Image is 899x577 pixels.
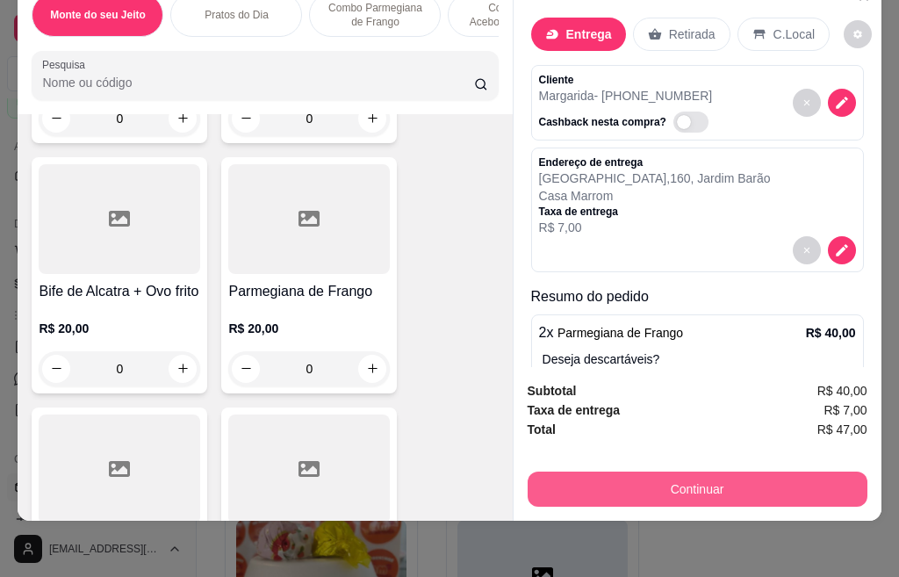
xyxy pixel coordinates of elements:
label: Automatic updates [673,112,716,133]
button: decrease-product-quantity [793,89,821,117]
button: decrease-product-quantity [828,236,856,264]
p: Endereço de entrega [539,155,771,169]
p: R$ 40,00 [806,324,856,342]
p: Casa Marrom [539,187,771,205]
p: Resumo do pedido [531,286,864,307]
p: R$ 20,00 [39,320,200,337]
p: [GEOGRAPHIC_DATA] , 160 , Jardim Barão [539,169,771,187]
input: Pesquisa [42,74,474,91]
h4: Parmegiana de Frango [228,281,390,302]
p: Deseja descartáveis? [543,350,856,368]
button: decrease-product-quantity [844,20,872,48]
span: R$ 47,00 [817,420,867,439]
p: Cashback nesta compra? [539,115,666,129]
p: Retirada [669,25,716,43]
p: Entrega [566,25,612,43]
p: Contra Filé Acebolado & Fritas [463,1,565,29]
span: R$ 7,00 [823,400,867,420]
label: Pesquisa [42,57,91,72]
span: R$ 40,00 [817,381,867,400]
strong: Total [528,422,556,436]
strong: Taxa de entrega [528,403,621,417]
button: decrease-product-quantity [793,236,821,264]
strong: Subtotal [528,384,577,398]
p: R$ 7,00 [539,219,771,236]
p: Margarida - [PHONE_NUMBER] [539,87,716,105]
p: R$ 20,00 [228,320,390,337]
p: 2 x [539,322,684,343]
p: Combo Parmegiana de Frango [324,1,426,29]
p: C.Local [773,25,815,43]
p: Cliente [539,73,716,87]
p: Monte do seu Jeito [50,8,146,22]
p: Taxa de entrega [539,205,771,219]
button: decrease-product-quantity [828,89,856,117]
p: Pratos do Dia [205,8,269,22]
span: Parmegiana de Frango [557,326,683,340]
h4: Bife de Alcatra + Ovo frito [39,281,200,302]
button: Continuar [528,472,867,507]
